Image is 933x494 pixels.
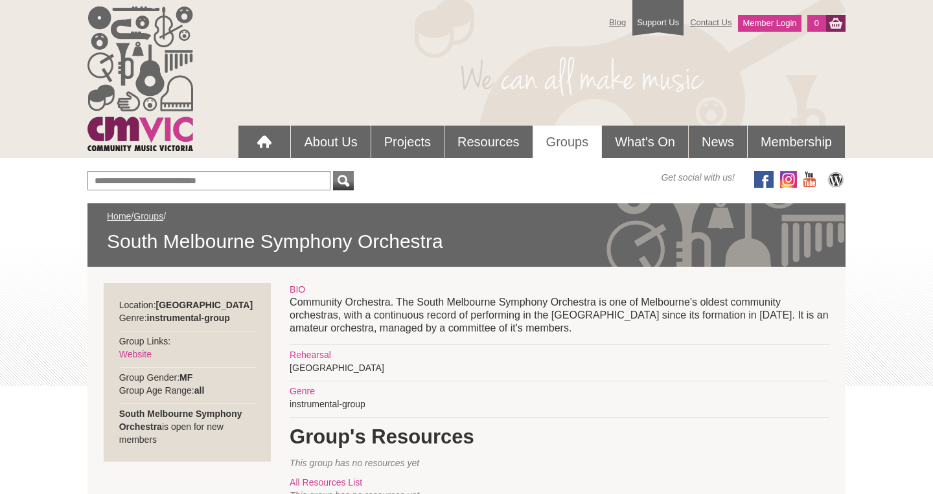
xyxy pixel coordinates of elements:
div: All Resources List [290,476,829,489]
a: Home [107,211,131,221]
div: BIO [290,283,829,296]
a: About Us [291,126,370,158]
a: Groups [133,211,163,221]
img: icon-instagram.png [780,171,797,188]
a: Blog [603,11,632,34]
p: Community Orchestra. The South Melbourne Symphony Orchestra is one of Melbourne's oldest communit... [290,296,829,335]
span: South Melbourne Symphony Orchestra [107,229,826,254]
a: Contact Us [684,11,738,34]
a: Groups [533,126,602,158]
h1: Group's Resources [290,424,829,450]
strong: South Melbourne Symphony Orchestra [119,409,242,432]
a: Website [119,349,152,359]
strong: instrumental-group [147,313,230,323]
span: This group has no resources yet [290,458,419,468]
div: Location: Genre: Group Links: Group Gender: Group Age Range: is open for new members [104,283,271,462]
a: 0 [807,15,826,32]
div: Genre [290,385,829,398]
strong: [GEOGRAPHIC_DATA] [156,300,253,310]
a: What's On [602,126,688,158]
a: Member Login [738,15,801,32]
a: Membership [748,126,845,158]
div: Rehearsal [290,348,829,361]
div: / / [107,210,826,254]
strong: MF [179,372,192,383]
span: Get social with us! [661,171,735,184]
img: CMVic Blog [826,171,846,188]
a: News [689,126,747,158]
strong: all [194,385,205,396]
a: Projects [371,126,444,158]
img: cmvic_logo.png [87,6,193,151]
a: Resources [444,126,533,158]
